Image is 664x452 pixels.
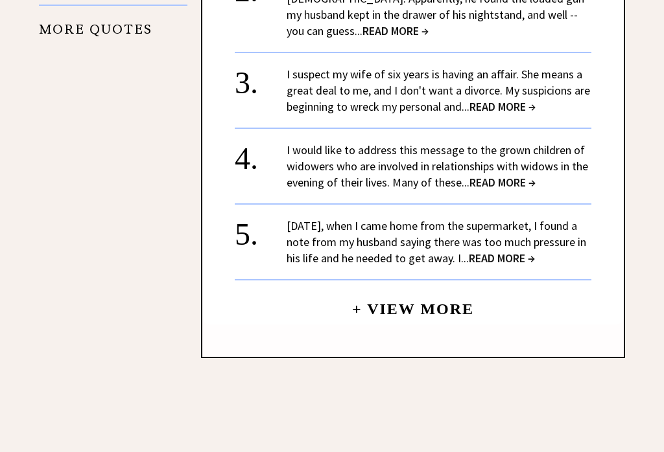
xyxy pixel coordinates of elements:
div: 4. [235,142,287,166]
span: READ MORE → [469,251,535,266]
span: READ MORE → [469,99,536,114]
a: I suspect my wife of six years is having an affair. She means a great deal to me, and I don't wan... [287,67,590,114]
div: 5. [235,218,287,242]
div: 3. [235,66,287,90]
a: + View More [352,289,474,317]
span: READ MORE → [362,23,429,38]
span: READ MORE → [469,175,536,190]
a: I would like to address this message to the grown children of widowers who are involved in relati... [287,142,588,190]
a: MORE QUOTES [39,12,152,37]
a: [DATE], when I came home from the supermarket, I found a note from my husband saying there was to... [287,218,586,266]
